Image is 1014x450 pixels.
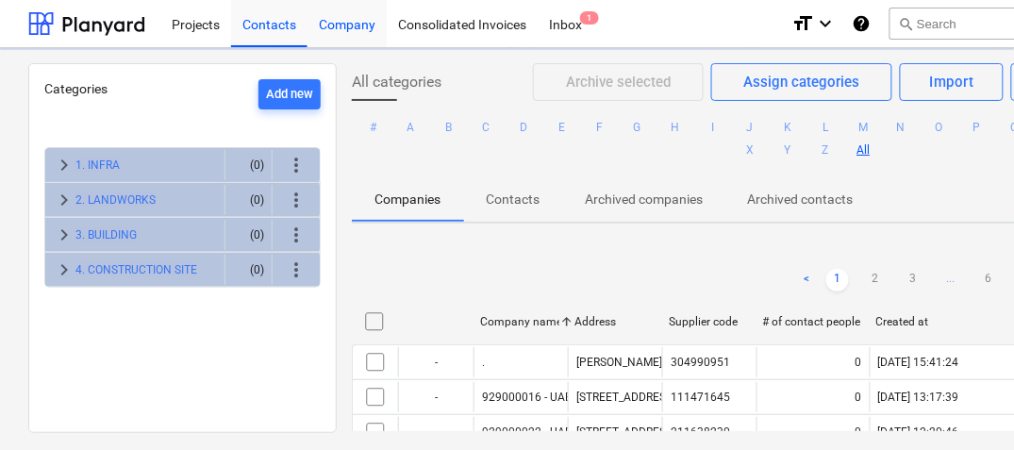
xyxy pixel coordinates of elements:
button: 4. CONSTRUCTION SITE [75,258,197,281]
span: search [898,16,913,31]
a: Page 1 is your current page [826,269,849,292]
button: 2. LANDWORKS [75,189,156,211]
div: Supplier code [669,315,748,328]
div: 929000016 - UAB "Tele2' [482,391,607,404]
button: K [777,116,800,139]
button: Assign categories [711,63,892,101]
button: O [928,116,951,139]
div: Import [930,70,974,94]
iframe: Chat Widget [920,359,1014,450]
a: ... [939,269,962,292]
div: [DATE] 13:17:39 [878,391,959,404]
a: Page 2 [864,269,887,292]
div: 0 [856,425,862,439]
div: Add new [266,84,313,106]
div: - [398,417,474,447]
div: (0) [233,185,264,215]
div: [STREET_ADDRESS] [576,391,675,404]
i: Knowledge base [852,12,871,35]
div: - [398,382,474,412]
button: Y [777,139,800,161]
button: A [400,116,423,139]
div: [STREET_ADDRESS] [576,425,675,439]
div: 0 [856,391,862,404]
button: L [815,116,838,139]
span: more_vert [285,154,308,176]
div: 0 [856,356,862,369]
div: [PERSON_NAME] pr. 26A-1, LT-50412 [GEOGRAPHIC_DATA] [576,356,872,369]
div: (0) [233,150,264,180]
button: F [589,116,611,139]
i: keyboard_arrow_down [814,12,837,35]
button: B [438,116,460,139]
i: format_size [791,12,814,35]
button: Add new [258,79,321,109]
button: Import [900,63,1004,101]
div: 304990951 [671,356,730,369]
button: J [740,116,762,139]
button: All [853,139,875,161]
button: D [513,116,536,139]
div: Company name [480,315,559,328]
div: Assign categories [744,70,860,94]
a: Page 6 [977,269,1000,292]
a: Page 3 [902,269,924,292]
div: (0) [233,255,264,285]
div: Address [574,315,654,328]
button: H [664,116,687,139]
span: keyboard_arrow_right [53,224,75,246]
div: # of contact people [763,315,861,328]
button: N [890,116,913,139]
span: keyboard_arrow_right [53,154,75,176]
span: more_vert [285,189,308,211]
p: Archived contacts [748,190,854,209]
a: Previous page [796,269,819,292]
span: keyboard_arrow_right [53,189,75,211]
div: [DATE] 15:41:24 [878,356,959,369]
button: C [475,116,498,139]
p: Archived companies [585,190,703,209]
button: G [626,116,649,139]
button: # [362,116,385,139]
span: keyboard_arrow_right [53,258,75,281]
div: [DATE] 12:20:46 [878,425,959,439]
button: Z [815,139,838,161]
button: 1. INFRA [75,154,120,176]
div: - [398,347,474,377]
span: All categories [352,71,441,93]
button: 3. BUILDING [75,224,137,246]
span: more_vert [285,224,308,246]
button: M [853,116,875,139]
p: Contacts [486,190,540,209]
div: . [482,356,485,369]
div: 211638230 [671,425,730,439]
button: P [966,116,989,139]
span: more_vert [285,258,308,281]
div: 929000022 - UAB "[GEOGRAPHIC_DATA] [GEOGRAPHIC_DATA]" [482,425,802,439]
div: 111471645 [671,391,730,404]
button: X [740,139,762,161]
span: 1 [580,11,599,25]
p: Companies [374,190,441,209]
button: I [702,116,724,139]
div: (0) [233,220,264,250]
button: E [551,116,573,139]
span: Categories [44,81,108,96]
